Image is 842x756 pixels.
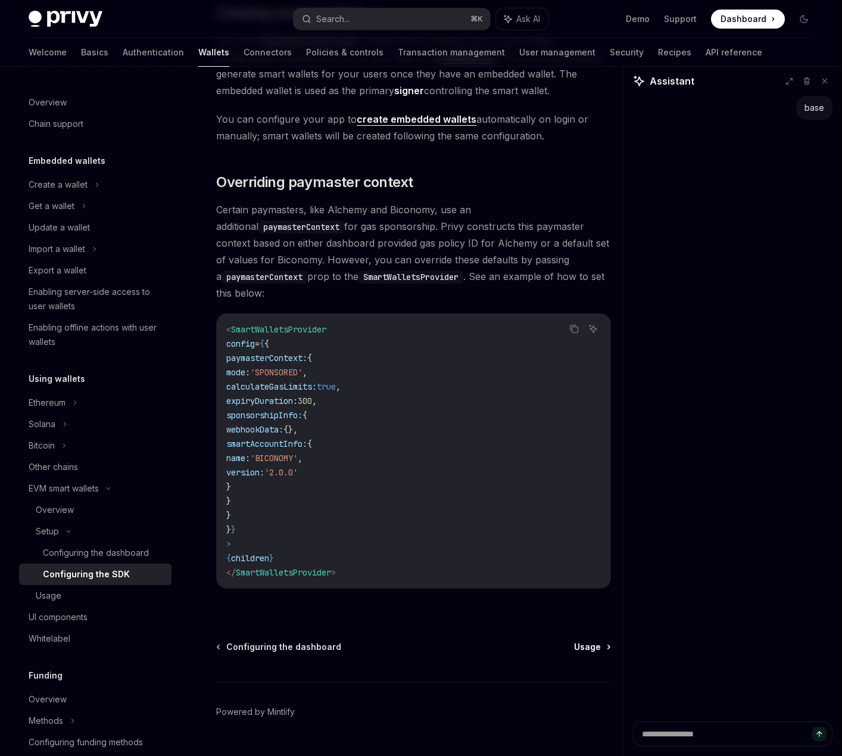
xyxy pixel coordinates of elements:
a: Connectors [244,38,292,67]
img: dark logo [29,11,102,27]
a: Configuring the SDK [19,564,171,585]
div: Chain support [29,117,83,131]
a: Configuring the dashboard [217,641,341,653]
h5: Embedded wallets [29,154,105,168]
span: expiryDuration: [226,396,298,406]
span: } [226,496,231,506]
div: Create a wallet [29,178,88,192]
div: Overview [29,95,67,110]
a: Support [664,13,697,25]
strong: signer [394,85,424,97]
div: EVM smart wallets [29,481,99,496]
a: Dashboard [711,10,785,29]
div: Ethereum [29,396,66,410]
div: Whitelabel [29,631,70,646]
span: webhookData: [226,424,283,435]
a: Basics [81,38,108,67]
a: Overview [19,499,171,521]
span: } [226,481,231,492]
span: {}, [283,424,298,435]
div: UI components [29,610,88,624]
a: Export a wallet [19,260,171,281]
span: true [317,381,336,392]
h5: Funding [29,668,63,683]
a: Security [610,38,644,67]
span: sponsorshipInfo: [226,410,303,421]
a: Enabling server-side access to user wallets [19,281,171,317]
span: 300 [298,396,312,406]
button: Ask AI [585,321,601,337]
a: Powered by Mintlify [216,706,295,718]
a: Policies & controls [306,38,383,67]
a: Wallets [198,38,229,67]
a: Usage [574,641,610,653]
code: paymasterContext [222,270,307,284]
span: Dashboard [721,13,766,25]
span: smartAccountInfo: [226,438,307,449]
span: ⌘ K [470,14,483,24]
span: </ [226,567,236,578]
span: 'SPONSORED' [250,367,303,378]
div: Import a wallet [29,242,85,256]
span: mode: [226,367,250,378]
a: Overview [19,92,171,113]
span: Certain paymasters, like Alchemy and Biconomy, use an additional for gas sponsorship. Privy const... [216,201,611,301]
span: Ask AI [516,13,540,25]
span: name: [226,453,250,463]
div: Methods [29,714,63,728]
div: Bitcoin [29,438,55,453]
span: paymasterContext: [226,353,307,363]
span: , [298,453,303,463]
a: User management [519,38,595,67]
span: } [269,553,274,564]
a: Chain support [19,113,171,135]
div: Configuring the dashboard [43,546,149,560]
div: Search... [316,12,350,26]
div: base [804,102,824,114]
a: Update a wallet [19,217,171,238]
button: Ask AI [496,8,548,30]
button: Search...⌘K [294,8,491,30]
button: Toggle dark mode [794,10,813,29]
a: Other chains [19,456,171,478]
a: UI components [19,606,171,628]
span: '2.0.0' [264,467,298,478]
span: , [312,396,317,406]
span: calculateGasLimits: [226,381,317,392]
span: , [336,381,341,392]
span: { [260,338,264,349]
a: API reference [706,38,762,67]
span: = [255,338,260,349]
span: } [226,510,231,521]
span: SmartWalletsProvider [231,324,326,335]
a: Overview [19,689,171,710]
span: { [226,553,231,564]
a: Configuring funding methods [19,732,171,753]
button: Copy the contents from the code block [566,321,582,337]
a: Transaction management [398,38,505,67]
div: Configuring funding methods [29,735,143,749]
span: Overriding paymaster context [216,173,413,192]
div: Get a wallet [29,199,74,213]
span: } [231,524,236,535]
span: version: [226,467,264,478]
a: Configuring the dashboard [19,542,171,564]
span: { [303,410,307,421]
div: Other chains [29,460,78,474]
a: Enabling offline actions with user wallets [19,317,171,353]
span: Configuring the dashboard [226,641,341,653]
div: Update a wallet [29,220,90,235]
span: Usage [574,641,601,653]
span: children [231,553,269,564]
a: Usage [19,585,171,606]
span: config [226,338,255,349]
span: SmartWalletsProvider [236,567,331,578]
code: paymasterContext [258,220,344,234]
div: Configuring the SDK [43,567,130,581]
span: { [307,353,312,363]
span: } [226,524,231,535]
div: Enabling offline actions with user wallets [29,321,164,349]
div: Overview [29,692,67,707]
div: Export a wallet [29,263,86,278]
a: Welcome [29,38,67,67]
